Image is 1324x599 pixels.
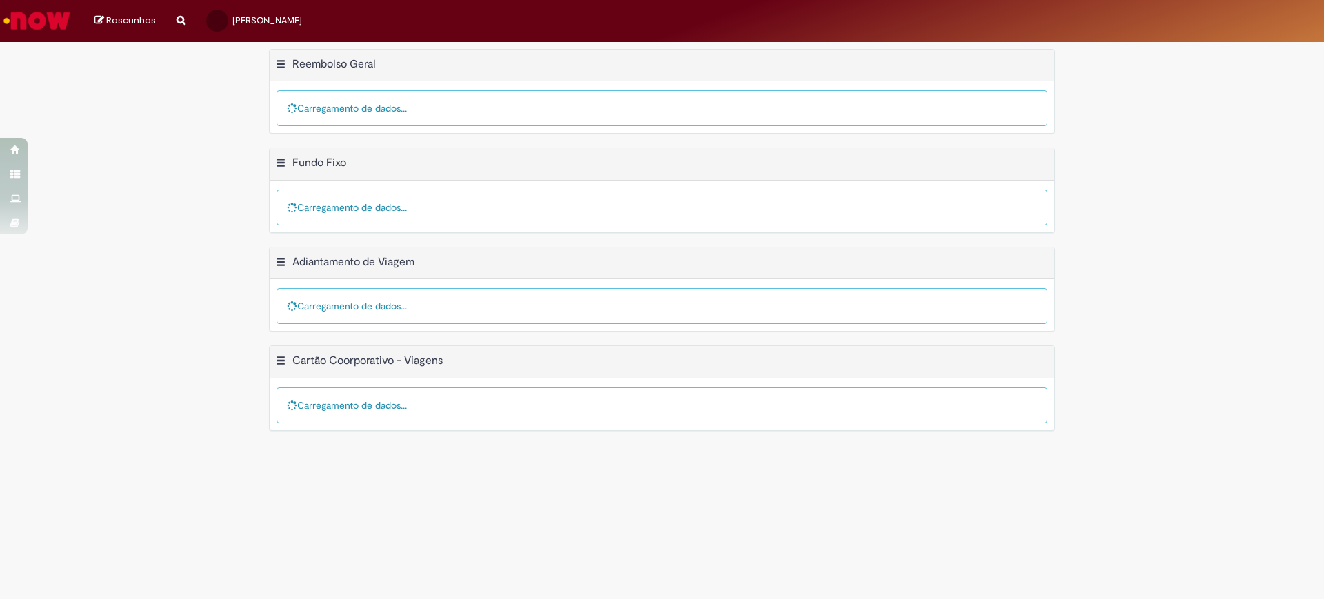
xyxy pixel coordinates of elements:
div: Carregamento de dados... [277,90,1047,126]
span: Rascunhos [106,14,156,27]
a: Rascunhos [94,14,156,28]
img: ServiceNow [1,7,72,34]
button: Reembolso Geral Menu de contexto [275,57,286,75]
span: [PERSON_NAME] [232,14,302,26]
h2: Reembolso Geral [292,57,376,71]
button: Adiantamento de Viagem Menu de contexto [275,255,286,273]
h2: Adiantamento de Viagem [292,255,414,269]
button: Fundo Fixo Menu de contexto [275,156,286,174]
button: Cartão Coorporativo - Viagens Menu de contexto [275,354,286,372]
div: Carregamento de dados... [277,387,1047,423]
div: Carregamento de dados... [277,190,1047,225]
h2: Cartão Coorporativo - Viagens [292,354,443,368]
div: Carregamento de dados... [277,288,1047,324]
h2: Fundo Fixo [292,156,346,170]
